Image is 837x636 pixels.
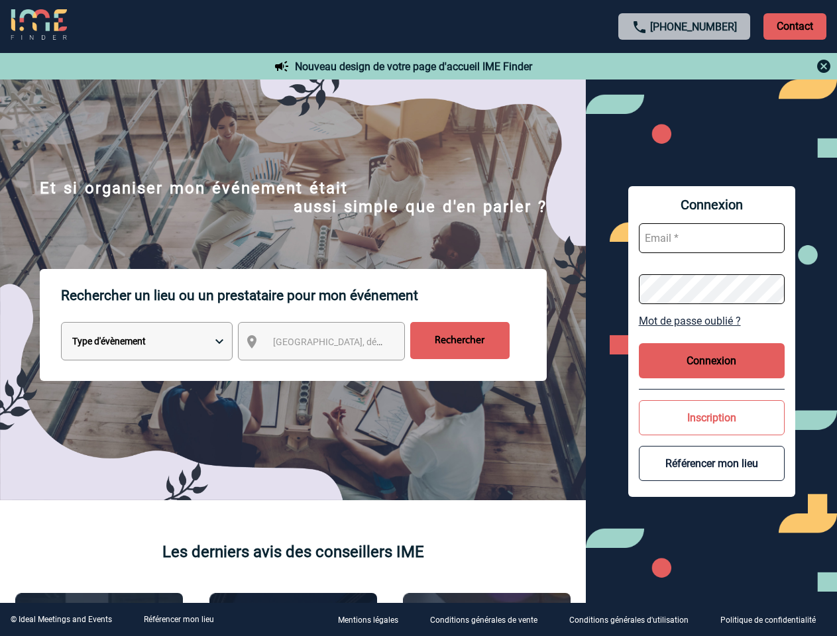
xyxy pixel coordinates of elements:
[144,615,214,624] a: Référencer mon lieu
[639,197,785,213] span: Connexion
[430,616,537,625] p: Conditions générales de vente
[639,400,785,435] button: Inscription
[639,446,785,481] button: Référencer mon lieu
[61,269,547,322] p: Rechercher un lieu ou un prestataire pour mon événement
[720,616,816,625] p: Politique de confidentialité
[419,613,559,626] a: Conditions générales de vente
[763,13,826,40] p: Contact
[273,337,457,347] span: [GEOGRAPHIC_DATA], département, région...
[639,315,785,327] a: Mot de passe oublié ?
[639,343,785,378] button: Connexion
[11,615,112,624] div: © Ideal Meetings and Events
[559,613,710,626] a: Conditions générales d'utilisation
[327,613,419,626] a: Mentions légales
[632,19,647,35] img: call-24-px.png
[650,21,737,33] a: [PHONE_NUMBER]
[410,322,510,359] input: Rechercher
[710,613,837,626] a: Politique de confidentialité
[639,223,785,253] input: Email *
[569,616,689,625] p: Conditions générales d'utilisation
[338,616,398,625] p: Mentions légales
